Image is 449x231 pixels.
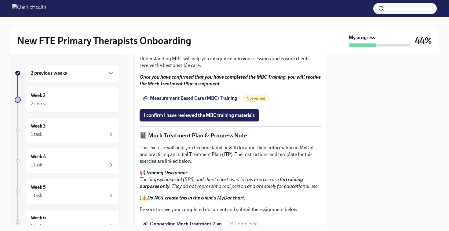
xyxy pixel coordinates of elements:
[31,100,45,107] div: 2 tasks
[140,132,322,140] p: 📓 Mock Treatment Plan & Progress Note
[140,144,322,165] p: This exercise will help you become familiar with locating client information in MyDot and practic...
[140,109,259,121] button: I confirm I have reviewed the MBC training materials
[15,117,120,143] a: Week 31 task
[144,95,237,101] span: Measurement Based Care (MBC) Training
[15,179,120,204] a: Week 51 task
[31,192,42,199] div: 1 task
[31,162,42,168] div: 1 task
[31,70,67,76] h6: 2 previous weeks
[31,131,42,138] div: 1 task
[31,153,46,160] h6: Week 4
[26,64,120,82] div: 2 previous weeks
[140,177,303,189] strong: training purposes only
[415,35,432,46] h3: 44%
[140,55,322,69] p: Understanding MBC will help you integrate it into your sessions and ensure clients receive the be...
[31,223,42,229] div: 1 task
[15,148,120,174] a: Week 41 task
[140,92,242,104] a: Measurement Based Care (MBC) Training
[15,87,120,113] a: Week 22 tasks
[349,34,375,41] strong: My progress
[144,221,222,227] span: Onboarding Mock Treatment Plan
[140,177,319,189] em: The biopsychosocial (BPS) and client chart used in this exercise are for . They do not represent ...
[31,184,46,191] h6: Week 5
[140,195,322,201] p: (⚠️ ).
[146,170,187,176] strong: Training Disclaimer
[140,74,321,87] strong: Once you have confirmed that you have completed the MBC Training, you will receive the Mock Treat...
[140,170,322,190] p: 📢 :
[147,195,244,201] strong: Do NOT create this in the client's MyDot chart
[243,96,269,101] span: Not visited
[144,112,255,118] span: I confirm I have reviewed the MBC training materials
[17,35,191,47] h2: New FTE Primary Therapists Onboarding
[31,92,46,99] h6: Week 2
[140,218,226,230] a: Onboarding Mock Treatment Plan
[140,206,322,213] p: Be sure to save your completed document and submit the assignment below.
[12,4,46,13] img: CharlieHealth
[31,214,46,221] h6: Week 6
[235,222,258,226] span: Completed
[31,123,46,129] h6: Week 3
